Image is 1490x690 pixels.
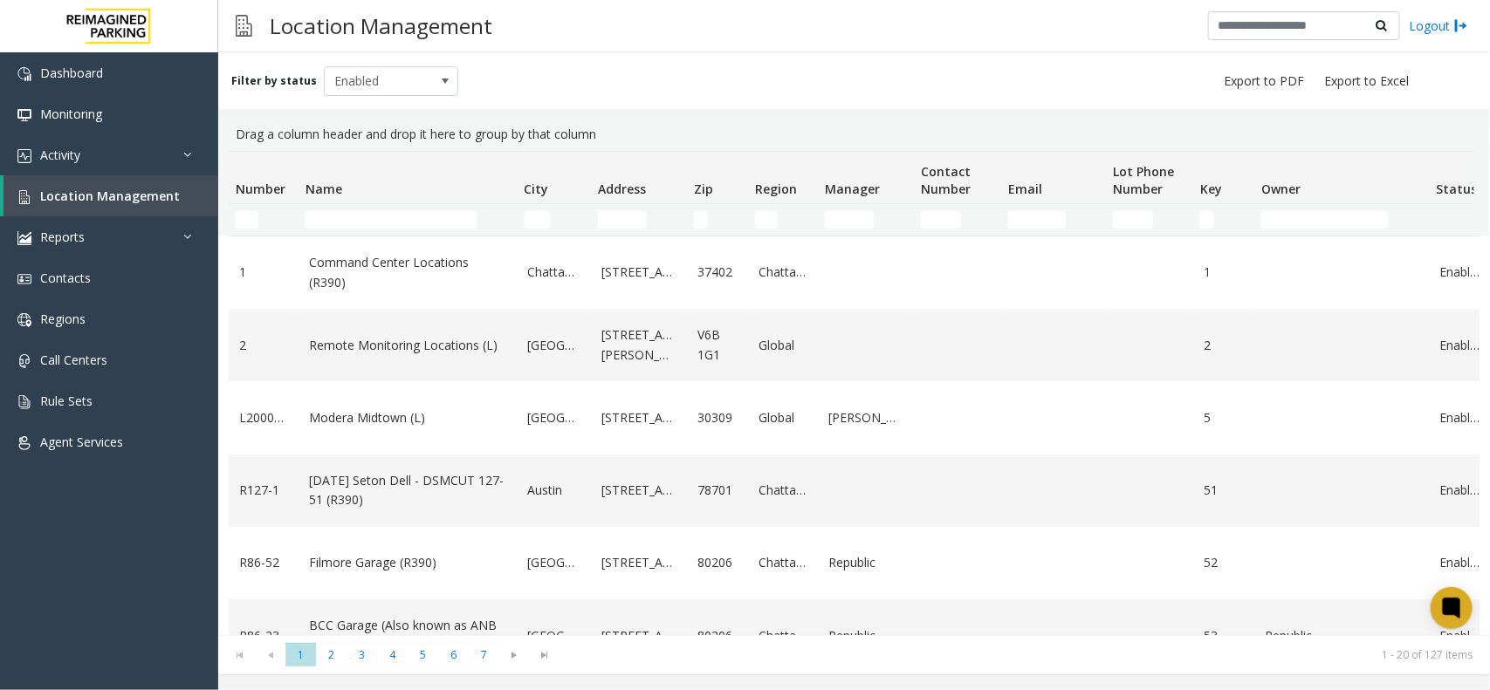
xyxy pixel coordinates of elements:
[1204,263,1244,282] a: 1
[1113,211,1153,229] input: Lot Phone Number Filter
[236,211,258,229] input: Number Filter
[17,313,31,327] img: 'icon'
[697,481,738,500] a: 78701
[229,204,299,236] td: Number Filter
[499,643,530,667] span: Go to the next page
[527,626,580,646] a: [GEOGRAPHIC_DATA]
[1265,626,1418,646] a: Republic
[825,211,874,229] input: Manager Filter
[1113,163,1174,197] span: Lot Phone Number
[697,325,738,365] a: V6B 1G1
[1217,69,1311,93] button: Export to PDF
[759,481,807,500] a: Chattanooga
[601,553,676,572] a: [STREET_ADDRESS]
[236,4,252,47] img: pageIcon
[755,181,797,197] span: Region
[1261,211,1389,229] input: Owner Filter
[598,181,646,197] span: Address
[694,181,713,197] span: Zip
[231,73,317,89] label: Filter by status
[309,336,506,355] a: Remote Monitoring Locations (L)
[571,647,1473,662] kendo-pager-info: 1 - 20 of 127 items
[316,643,347,666] span: Page 2
[17,354,31,368] img: 'icon'
[347,643,377,666] span: Page 3
[239,553,288,572] a: R86-52
[1429,204,1490,236] td: Status Filter
[828,626,903,646] a: Republic
[229,118,1480,151] div: Drag a column header and drop it here to group by that column
[1001,204,1106,236] td: Email Filter
[759,408,807,427] a: Global
[1439,408,1480,427] a: Enabled
[1439,263,1480,282] a: Enabled
[17,108,31,122] img: 'icon'
[40,393,93,409] span: Rule Sets
[469,643,499,666] span: Page 7
[40,65,103,81] span: Dashboard
[828,408,903,427] a: [PERSON_NAME]
[1224,72,1304,90] span: Export to PDF
[697,626,738,646] a: 80206
[239,481,288,500] a: R127-1
[218,151,1490,635] div: Data table
[1204,408,1244,427] a: 5
[818,204,914,236] td: Manager Filter
[17,149,31,163] img: 'icon'
[1008,211,1066,229] input: Email Filter
[1439,481,1480,500] a: Enabled
[1439,553,1480,572] a: Enabled
[697,263,738,282] a: 37402
[1204,553,1244,572] a: 52
[687,204,748,236] td: Zip Filter
[524,181,548,197] span: City
[1106,204,1193,236] td: Lot Phone Number Filter
[325,67,431,95] span: Enabled
[17,231,31,245] img: 'icon'
[17,67,31,81] img: 'icon'
[309,253,506,292] a: Command Center Locations (R390)
[239,626,288,646] a: R86-23
[40,352,107,368] span: Call Centers
[828,553,903,572] a: Republic
[239,408,288,427] a: L20000500
[285,643,316,666] span: Page 1
[601,626,676,646] a: [STREET_ADDRESS]
[825,181,880,197] span: Manager
[1324,72,1409,90] span: Export to Excel
[40,311,86,327] span: Regions
[17,395,31,409] img: 'icon'
[309,553,506,572] a: Filmore Garage (R390)
[527,408,580,427] a: [GEOGRAPHIC_DATA]
[438,643,469,666] span: Page 6
[503,648,526,662] span: Go to the next page
[239,336,288,355] a: 2
[40,270,91,286] span: Contacts
[759,553,807,572] a: Chattanooga
[694,211,708,229] input: Zip Filter
[1429,152,1490,204] th: Status
[759,263,807,282] a: Chattanooga
[1439,626,1480,646] a: Enabled
[1317,69,1416,93] button: Export to Excel
[17,436,31,450] img: 'icon'
[1200,181,1222,197] span: Key
[527,481,580,500] a: Austin
[40,188,180,204] span: Location Management
[1439,336,1480,355] a: Enabled
[530,643,560,667] span: Go to the last page
[309,471,506,510] a: [DATE] Seton Dell - DSMCUT 127-51 (R390)
[697,553,738,572] a: 80206
[40,229,85,245] span: Reports
[601,408,676,427] a: [STREET_ADDRESS]
[261,4,501,47] h3: Location Management
[755,211,778,229] input: Region Filter
[533,648,557,662] span: Go to the last page
[524,211,551,229] input: City Filter
[306,211,477,229] input: Name Filter
[748,204,818,236] td: Region Filter
[1204,336,1244,355] a: 2
[40,106,102,122] span: Monitoring
[17,272,31,286] img: 'icon'
[759,336,807,355] a: Global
